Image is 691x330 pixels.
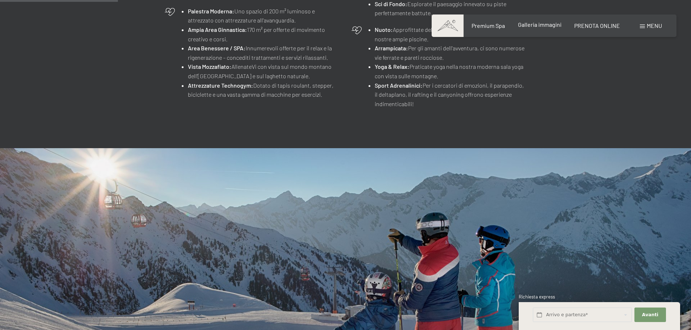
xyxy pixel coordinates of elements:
strong: Arrampicata: [375,45,408,51]
span: Richiesta express [519,294,555,300]
strong: Sport Adrenalinici: [375,82,423,89]
a: Premium Spa [472,22,505,29]
strong: Palestra Moderna: [188,8,234,14]
a: Galleria immagini [518,21,562,28]
strong: Ampia Area Ginnastica: [188,26,247,33]
strong: Area Benessere / SPA: [188,45,246,51]
li: Per i cercatori di emozioni, il parapendio, il deltaplano, il rafting e il canyoning offrono espe... [375,81,527,109]
li: Praticate yoga nella nostra moderna sala yoga con vista sulle montagne. [375,62,527,80]
li: Per gli amanti dell'avventura, ci sono numerose vie ferrate e pareti rocciose. [375,43,527,62]
strong: Yoga & Relax: [375,63,410,70]
li: Uno spazio di 200 m² luminoso e attrezzato con attrezzature all'avanguardia. [188,7,340,25]
strong: Vista Mozzafiato: [188,63,231,70]
li: Dotato di tapis roulant, stepper, biciclette e una vasta gamma di macchine per esercizi. [188,81,340,99]
li: Innumerevoli offerte per il relax e la rigenerazione – concediti trattamenti e servizi rilassanti. [188,43,340,62]
span: Avanti [642,312,658,318]
li: AllenateVi con vista sul mondo montano dell'[GEOGRAPHIC_DATA] e sul laghetto naturale. [188,62,340,80]
li: Approfittate del nostro laghetto naturale e delle nostre ampie piscine. [375,25,527,43]
strong: Sci di Fondo: [375,0,407,7]
span: Menu [647,22,662,29]
button: Avanti [634,308,666,322]
strong: Attrezzature Technogym: [188,82,253,89]
strong: Nuoto: [375,26,393,33]
a: PRENOTA ONLINE [574,22,620,29]
li: 170 m² per offerte di movimento creativo e corsi. [188,25,340,43]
